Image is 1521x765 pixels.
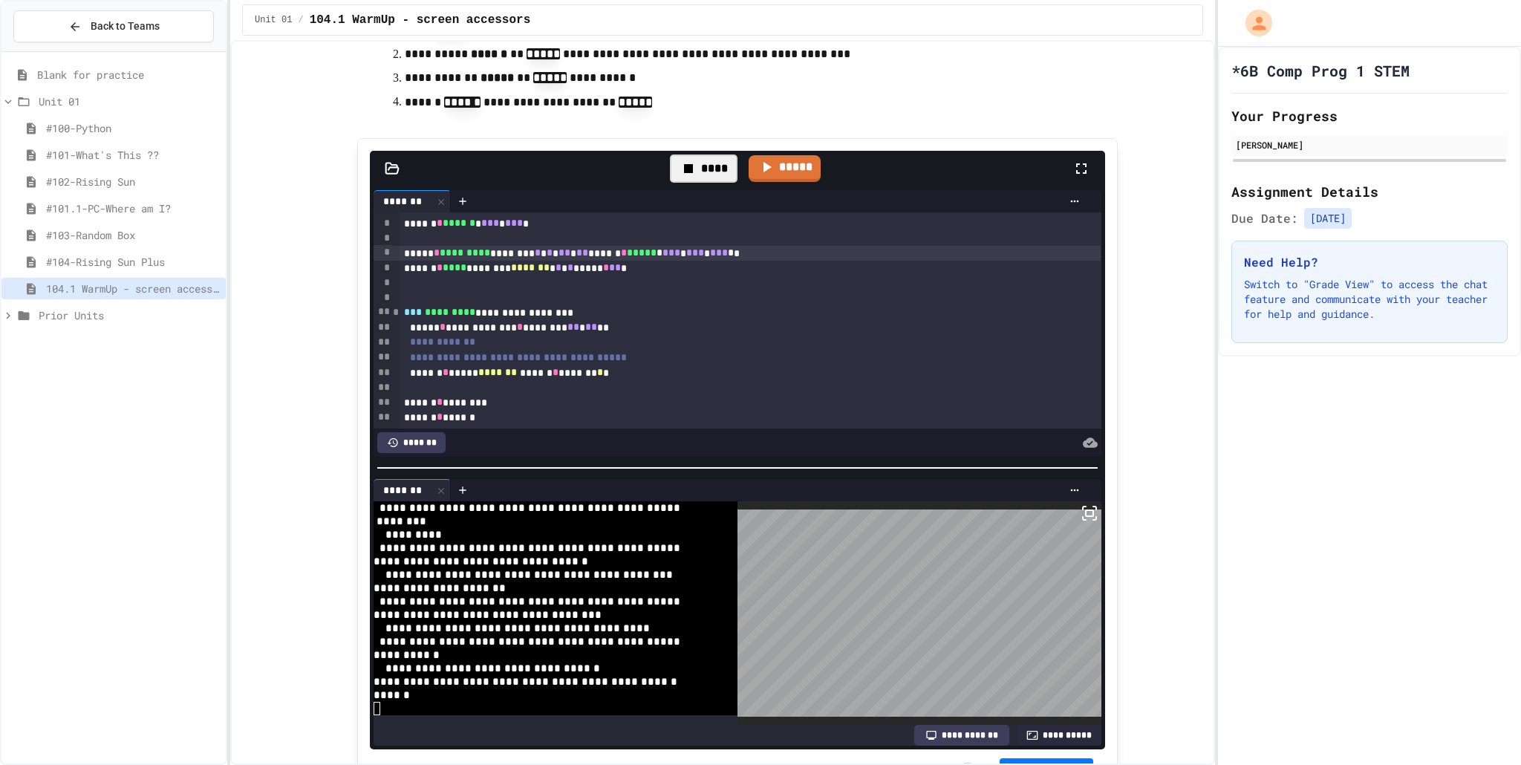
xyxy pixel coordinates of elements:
h3: Need Help? [1244,253,1495,271]
span: 104.1 WarmUp - screen accessors [46,281,220,296]
span: Unit 01 [255,14,292,26]
div: My Account [1230,6,1276,40]
span: Unit 01 [39,94,220,109]
span: Due Date: [1231,209,1298,227]
div: [PERSON_NAME] [1236,138,1503,152]
p: Switch to "Grade View" to access the chat feature and communicate with your teacher for help and ... [1244,277,1495,322]
span: 104.1 WarmUp - screen accessors [310,11,531,29]
span: #104-Rising Sun Plus [46,254,220,270]
span: / [298,14,303,26]
h2: Assignment Details [1231,181,1508,202]
span: Back to Teams [91,19,160,34]
button: Back to Teams [13,10,214,42]
span: #100-Python [46,120,220,136]
span: #101.1-PC-Where am I? [46,201,220,216]
span: [DATE] [1304,208,1352,229]
span: #102-Rising Sun [46,174,220,189]
h2: Your Progress [1231,105,1508,126]
span: #101-What's This ?? [46,147,220,163]
span: Blank for practice [37,67,220,82]
span: Prior Units [39,307,220,323]
h1: *6B Comp Prog 1 STEM [1231,60,1410,81]
span: #103-Random Box [46,227,220,243]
